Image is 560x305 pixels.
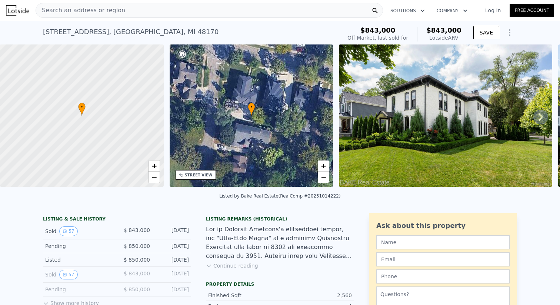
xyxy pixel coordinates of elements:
[43,216,191,223] div: LISTING & SALE HISTORY
[156,242,189,250] div: [DATE]
[36,6,125,15] span: Search an address or region
[376,269,510,284] input: Phone
[124,271,150,276] span: $ 843,000
[45,270,111,279] div: Sold
[151,161,156,170] span: +
[124,257,150,263] span: $ 850,000
[206,225,354,261] div: Lor ip Dolorsit Ametcons'a elitseddoei tempor, inc "Utla-Etdo Magna" al e adminimv Quisnostru Exe...
[318,172,329,183] a: Zoom out
[185,172,213,178] div: STREET VIEW
[476,7,510,14] a: Log In
[78,103,86,116] div: •
[149,172,160,183] a: Zoom out
[124,243,150,249] span: $ 850,000
[248,104,255,110] span: •
[156,270,189,279] div: [DATE]
[219,193,340,199] div: Listed by Bake Real Estate (RealComp #20251014222)
[124,286,150,292] span: $ 850,000
[384,4,431,17] button: Solutions
[339,44,552,187] img: Sale: 167057751 Parcel: 47265977
[376,252,510,266] input: Email
[426,34,461,42] div: Lotside ARV
[124,227,150,233] span: $ 843,000
[149,160,160,172] a: Zoom in
[43,27,219,37] div: [STREET_ADDRESS] , [GEOGRAPHIC_DATA] , MI 48170
[376,221,510,231] div: Ask about this property
[280,292,352,299] div: 2,560
[6,5,29,16] img: Lotside
[206,281,354,287] div: Property details
[248,103,255,116] div: •
[376,235,510,249] input: Name
[45,256,111,263] div: Listed
[206,262,258,269] button: Continue reading
[78,104,86,110] span: •
[151,172,156,182] span: −
[431,4,473,17] button: Company
[318,160,329,172] a: Zoom in
[208,292,280,299] div: Finished Sqft
[59,270,77,279] button: View historical data
[59,226,77,236] button: View historical data
[156,286,189,293] div: [DATE]
[45,242,111,250] div: Pending
[510,4,554,17] a: Free Account
[347,34,408,42] div: Off Market, last sold for
[45,226,111,236] div: Sold
[321,172,326,182] span: −
[426,26,461,34] span: $843,000
[473,26,499,39] button: SAVE
[156,256,189,263] div: [DATE]
[360,26,396,34] span: $843,000
[321,161,326,170] span: +
[206,216,354,222] div: Listing Remarks (Historical)
[45,286,111,293] div: Pending
[502,25,517,40] button: Show Options
[156,226,189,236] div: [DATE]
